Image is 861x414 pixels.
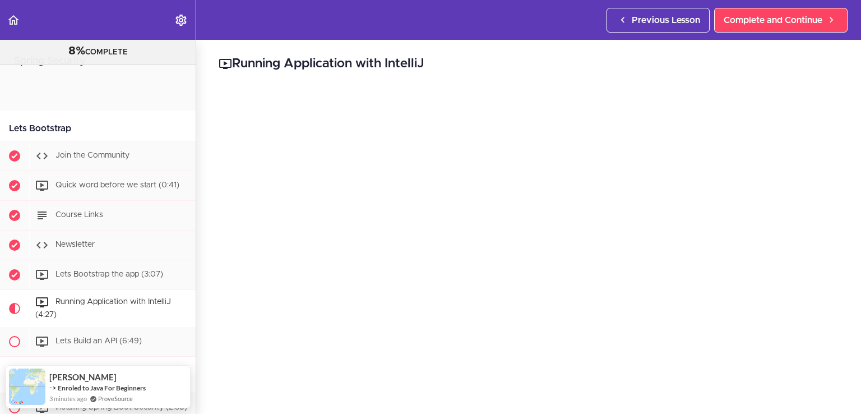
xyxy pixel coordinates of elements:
[49,394,87,403] span: 3 minutes ago
[55,270,163,278] span: Lets Bootstrap the app (3:07)
[219,54,839,73] h2: Running Application with IntelliJ
[55,241,95,249] span: Newsletter
[55,337,142,345] span: Lets Build an API (6:49)
[55,151,129,159] span: Join the Community
[58,383,146,393] a: Enroled to Java For Beginners
[7,13,20,27] svg: Back to course curriculum
[714,8,848,33] a: Complete and Continue
[49,372,117,382] span: [PERSON_NAME]
[35,298,171,319] span: Running Application with IntelliJ (4:27)
[632,13,700,27] span: Previous Lesson
[98,394,133,403] a: ProveSource
[55,181,179,189] span: Quick word before we start (0:41)
[9,369,45,405] img: provesource social proof notification image
[724,13,822,27] span: Complete and Continue
[55,211,103,219] span: Course Links
[49,383,57,392] span: ->
[14,44,182,59] div: COMPLETE
[68,45,85,57] span: 8%
[607,8,710,33] a: Previous Lesson
[174,13,188,27] svg: Settings Menu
